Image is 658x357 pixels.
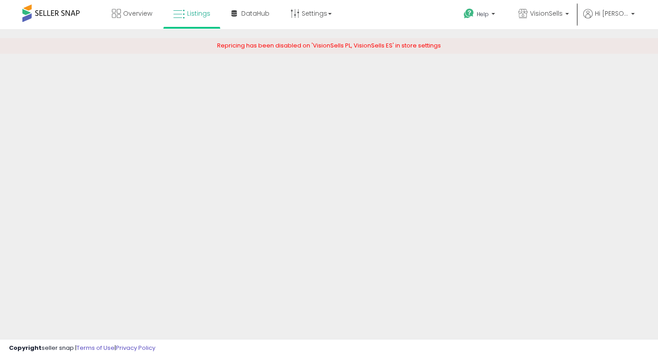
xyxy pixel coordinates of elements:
span: Listings [187,9,210,18]
a: Privacy Policy [116,344,155,352]
span: DataHub [241,9,269,18]
i: Get Help [463,8,474,19]
a: Terms of Use [77,344,115,352]
a: Hi [PERSON_NAME] [583,9,635,29]
div: seller snap | | [9,344,155,353]
span: Help [477,10,489,18]
a: Help [457,1,504,29]
span: Overview [123,9,152,18]
span: Repricing has been disabled on 'VisionSells PL, VisionSells ES' in store settings [217,41,441,50]
span: VisionSells [530,9,563,18]
strong: Copyright [9,344,42,352]
span: Hi [PERSON_NAME] [595,9,628,18]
